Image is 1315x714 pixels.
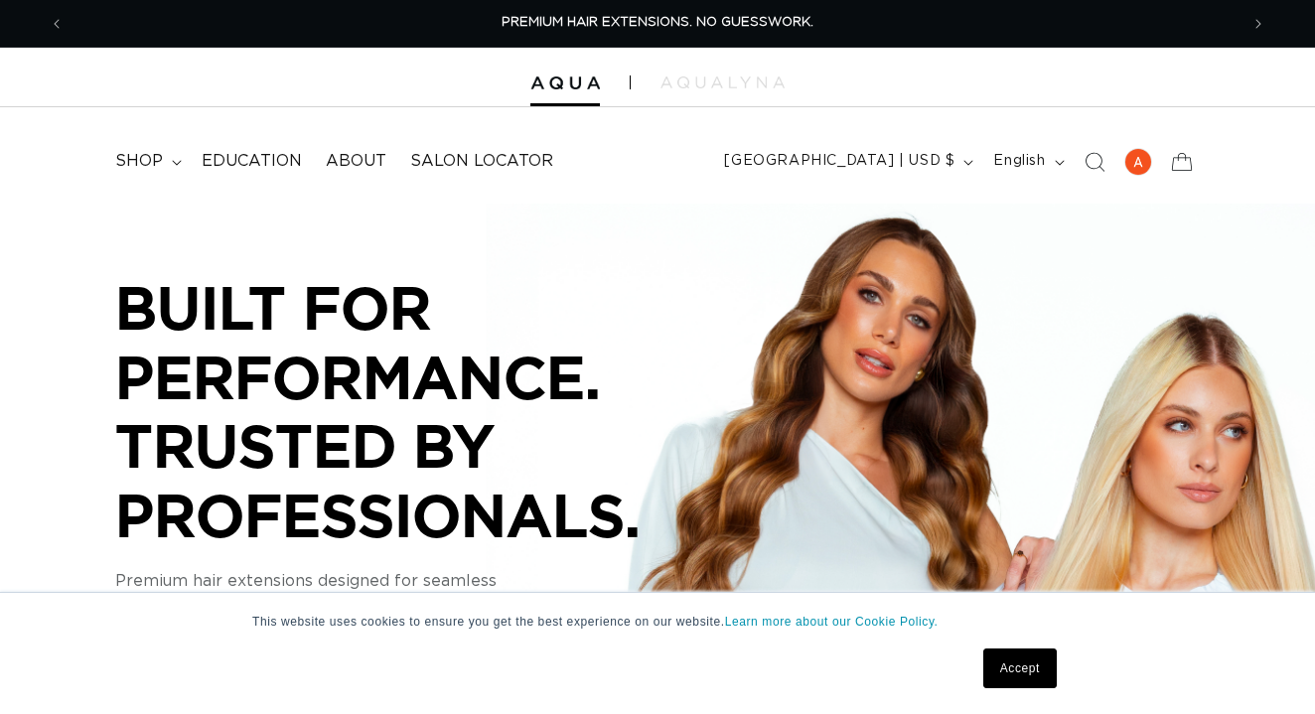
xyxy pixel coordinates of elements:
[103,139,190,184] summary: shop
[502,16,813,29] span: PREMIUM HAIR EXTENSIONS. NO GUESSWORK.
[190,139,314,184] a: Education
[1237,5,1280,43] button: Next announcement
[252,613,1063,631] p: This website uses cookies to ensure you get the best experience on our website.
[398,139,565,184] a: Salon Locator
[202,151,302,172] span: Education
[725,615,939,629] a: Learn more about our Cookie Policy.
[993,151,1045,172] span: English
[314,139,398,184] a: About
[530,76,600,90] img: Aqua Hair Extensions
[1073,140,1116,184] summary: Search
[410,151,553,172] span: Salon Locator
[724,151,954,172] span: [GEOGRAPHIC_DATA] | USD $
[983,648,1057,688] a: Accept
[326,151,386,172] span: About
[115,273,711,549] p: BUILT FOR PERFORMANCE. TRUSTED BY PROFESSIONALS.
[115,569,711,593] p: Premium hair extensions designed for seamless
[35,5,78,43] button: Previous announcement
[712,143,981,181] button: [GEOGRAPHIC_DATA] | USD $
[660,76,785,88] img: aqualyna.com
[115,151,163,172] span: shop
[981,143,1072,181] button: English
